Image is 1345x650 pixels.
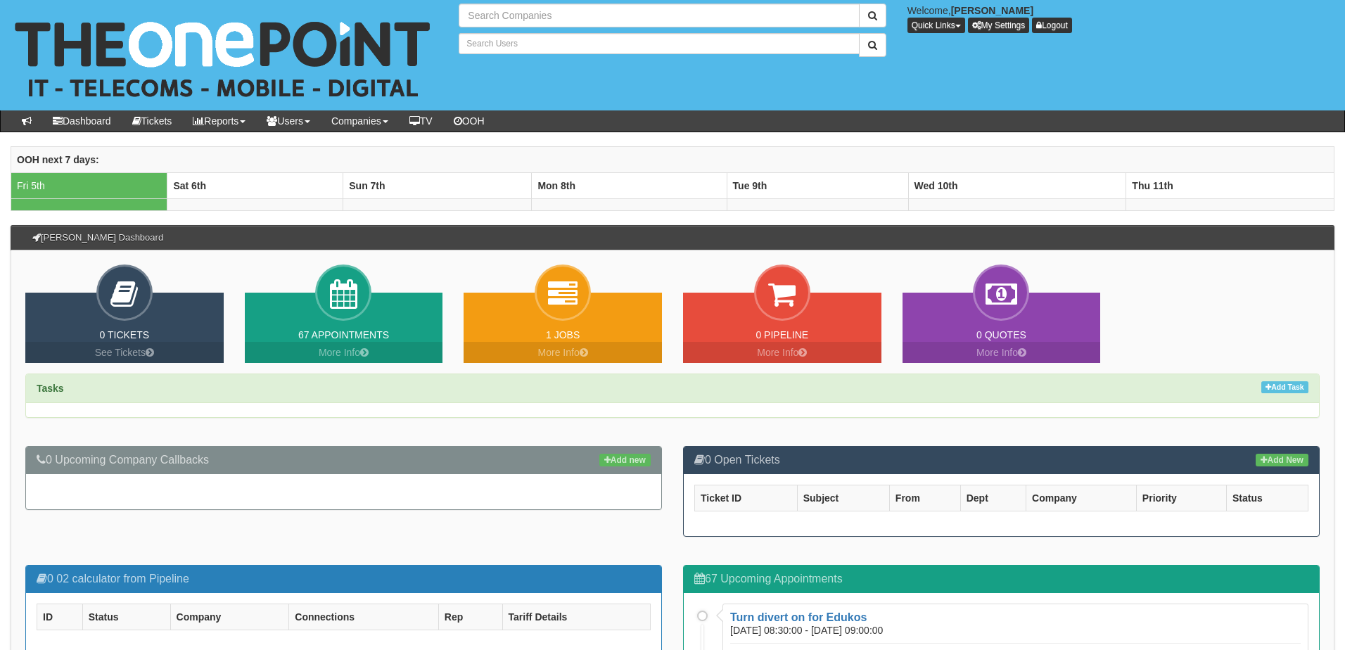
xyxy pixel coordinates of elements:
a: 0 Tickets [100,329,150,340]
input: Search Companies [459,4,859,27]
th: Sat 6th [167,173,343,199]
th: Ticket ID [695,485,798,511]
a: More Info [464,342,662,363]
a: 1 Jobs [546,329,580,340]
a: 0 Quotes [976,329,1026,340]
th: OOH next 7 days: [11,147,1334,173]
div: [DATE] 08:30:00 - [DATE] 09:00:00 [730,623,893,637]
th: Mon 8th [532,173,727,199]
h3: 0 02 calculator from Pipeline [37,573,651,585]
a: Users [256,110,321,132]
h3: [PERSON_NAME] Dashboard [25,226,170,250]
h3: 0 Open Tickets [694,454,1308,466]
a: Tickets [122,110,183,132]
a: Add new [599,454,651,466]
th: Company [170,604,289,630]
a: More Info [245,342,443,363]
th: Wed 10th [908,173,1126,199]
input: Search Users [459,33,859,54]
th: Connections [289,604,439,630]
th: Subject [797,485,889,511]
a: More Info [903,342,1101,363]
th: From [889,485,960,511]
a: TV [399,110,443,132]
th: Status [1226,485,1308,511]
th: Priority [1136,485,1226,511]
th: Tariff Details [502,604,650,630]
a: See Tickets [25,342,224,363]
th: Company [1026,485,1137,511]
strong: Tasks [37,383,64,394]
h3: 0 Upcoming Company Callbacks [37,454,651,466]
a: More Info [683,342,881,363]
a: Companies [321,110,399,132]
a: Add New [1256,454,1308,466]
div: Welcome, [897,4,1345,33]
a: OOH [443,110,495,132]
th: Dept [960,485,1026,511]
a: Reports [182,110,256,132]
th: Rep [438,604,502,630]
th: Tue 9th [727,173,908,199]
th: Thu 11th [1126,173,1334,199]
a: Dashboard [42,110,122,132]
a: Logout [1032,18,1072,33]
h3: 67 Upcoming Appointments [694,573,1308,585]
button: Quick Links [907,18,965,33]
a: Turn divert on for Edukos [730,611,867,623]
td: Fri 5th [11,173,167,199]
th: ID [37,604,83,630]
th: Sun 7th [343,173,532,199]
th: Status [82,604,170,630]
b: [PERSON_NAME] [951,5,1033,16]
a: My Settings [968,18,1030,33]
a: 67 Appointments [298,329,389,340]
a: 0 Pipeline [756,329,808,340]
a: Add Task [1261,381,1308,393]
